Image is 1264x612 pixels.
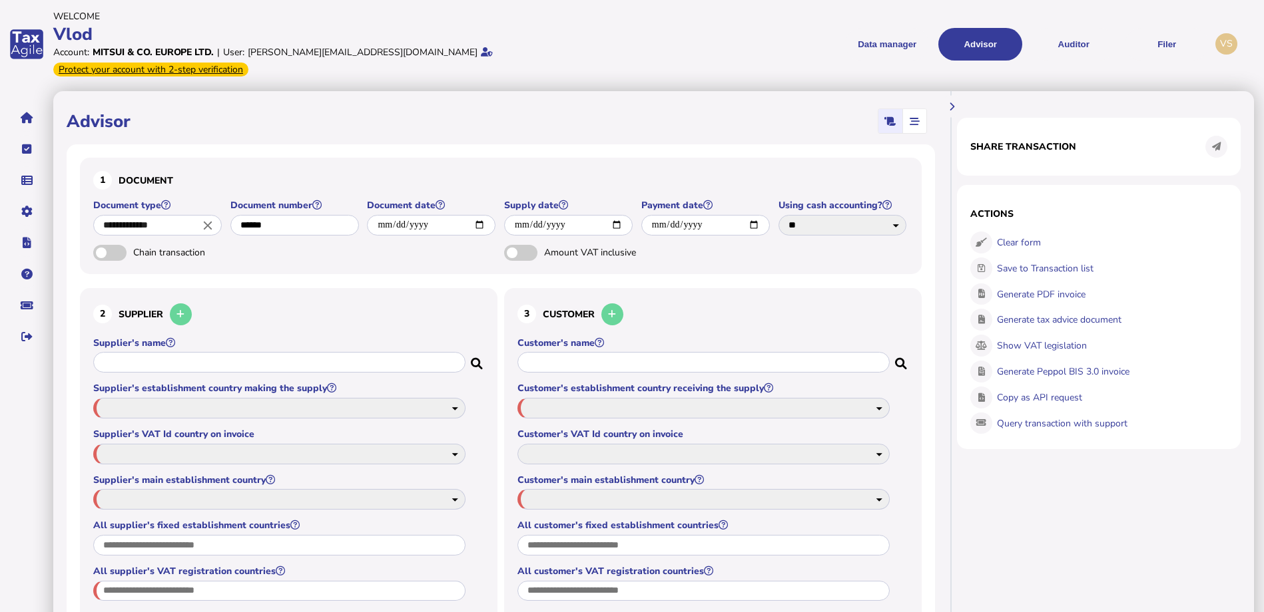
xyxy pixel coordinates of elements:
i: Email verified [481,47,493,57]
label: Customer's main establishment country [517,474,892,486]
label: All supplier's VAT registration countries [93,565,468,577]
button: Add a new customer to the database [601,303,623,325]
i: Data manager [21,180,33,181]
label: All supplier's fixed establishment countries [93,519,468,532]
button: Manage settings [13,198,41,226]
label: Customer's establishment country receiving the supply [517,382,892,394]
button: Developer hub links [13,229,41,257]
button: Add a new supplier to the database [170,303,192,325]
div: Profile settings [1215,33,1237,55]
div: Mitsui & Co. Europe Ltd. [93,46,214,59]
button: Tasks [13,135,41,163]
label: Document date [367,199,497,212]
div: | [217,46,220,59]
label: Using cash accounting? [779,199,909,212]
button: Help pages [13,260,41,288]
label: Supplier's main establishment country [93,474,468,486]
button: Hide [941,96,963,118]
label: Payment date [641,199,772,212]
label: All customer's fixed establishment countries [517,519,892,532]
label: Document number [230,199,361,212]
h3: Document [93,171,908,190]
button: Sign out [13,323,41,351]
h1: Actions [970,208,1227,220]
div: [PERSON_NAME][EMAIL_ADDRESS][DOMAIN_NAME] [248,46,477,59]
button: Share transaction [1205,136,1227,158]
app-field: Select a document type [93,199,224,245]
label: Customer's name [517,337,892,349]
label: Document type [93,199,224,212]
label: All customer's VAT registration countries [517,565,892,577]
button: Home [13,104,41,132]
i: Close [200,218,215,232]
button: Shows a dropdown of VAT Advisor options [938,28,1022,61]
i: Search for a dummy seller [471,354,484,365]
span: Amount VAT inclusive [544,246,684,259]
h1: Share transaction [970,140,1076,153]
h3: Customer [517,301,908,327]
div: User: [223,46,244,59]
label: Supplier's establishment country making the supply [93,382,468,394]
i: Search for a dummy customer [895,354,908,365]
button: Shows a dropdown of Data manager options [845,28,929,61]
span: Chain transaction [133,246,273,259]
mat-button-toggle: Classic scrolling page view [878,109,902,133]
button: Auditor [1032,28,1115,61]
div: From Oct 1, 2025, 2-step verification will be required to login. Set it up now... [53,63,248,76]
mat-button-toggle: Stepper view [902,109,926,133]
h1: Advisor [67,110,131,133]
label: Customer's VAT Id country on invoice [517,428,892,440]
div: Vlod [53,23,628,46]
div: 1 [93,171,112,190]
label: Supplier's VAT Id country on invoice [93,428,468,440]
button: Filer [1125,28,1209,61]
button: Data manager [13,166,41,194]
label: Supplier's name [93,337,468,349]
label: Supply date [504,199,635,212]
div: 2 [93,305,112,323]
div: 3 [517,305,536,323]
div: Welcome [53,10,628,23]
h3: Supplier [93,301,484,327]
button: Raise a support ticket [13,291,41,319]
menu: navigate products [635,28,1209,61]
div: Account: [53,46,89,59]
